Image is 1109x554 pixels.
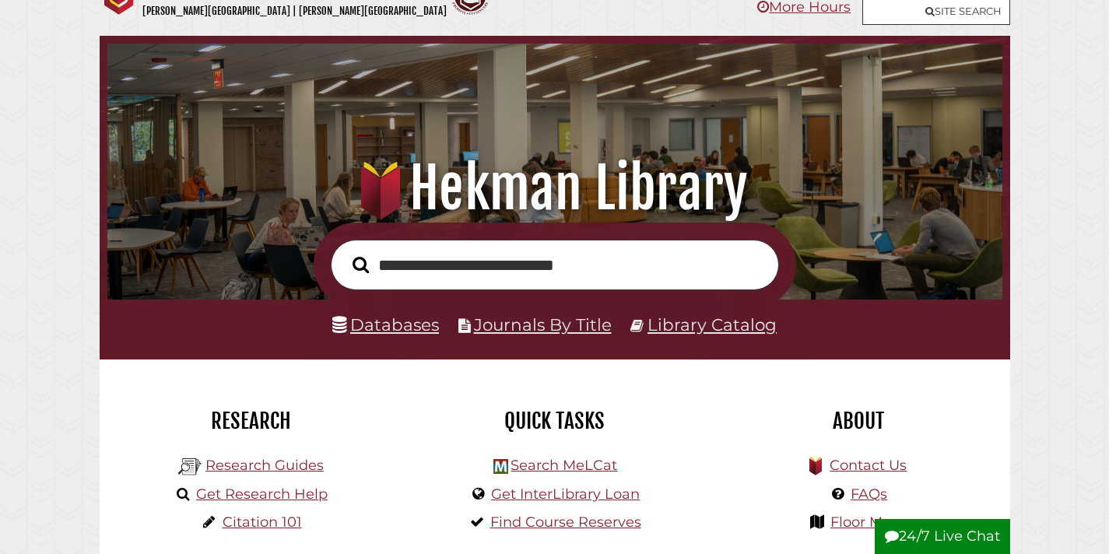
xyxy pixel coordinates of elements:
[178,455,202,479] img: Hekman Library Logo
[205,457,324,474] a: Research Guides
[493,459,508,474] img: Hekman Library Logo
[345,252,377,278] button: Search
[196,486,328,503] a: Get Research Help
[415,408,695,434] h2: Quick Tasks
[353,256,369,274] i: Search
[332,314,439,335] a: Databases
[491,486,640,503] a: Get InterLibrary Loan
[142,2,447,20] p: [PERSON_NAME][GEOGRAPHIC_DATA] | [PERSON_NAME][GEOGRAPHIC_DATA]
[124,154,985,223] h1: Hekman Library
[511,457,617,474] a: Search MeLCat
[474,314,612,335] a: Journals By Title
[718,408,998,434] h2: About
[830,514,907,531] a: Floor Maps
[648,314,777,335] a: Library Catalog
[830,457,907,474] a: Contact Us
[851,486,887,503] a: FAQs
[490,514,641,531] a: Find Course Reserves
[111,408,391,434] h2: Research
[223,514,302,531] a: Citation 101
